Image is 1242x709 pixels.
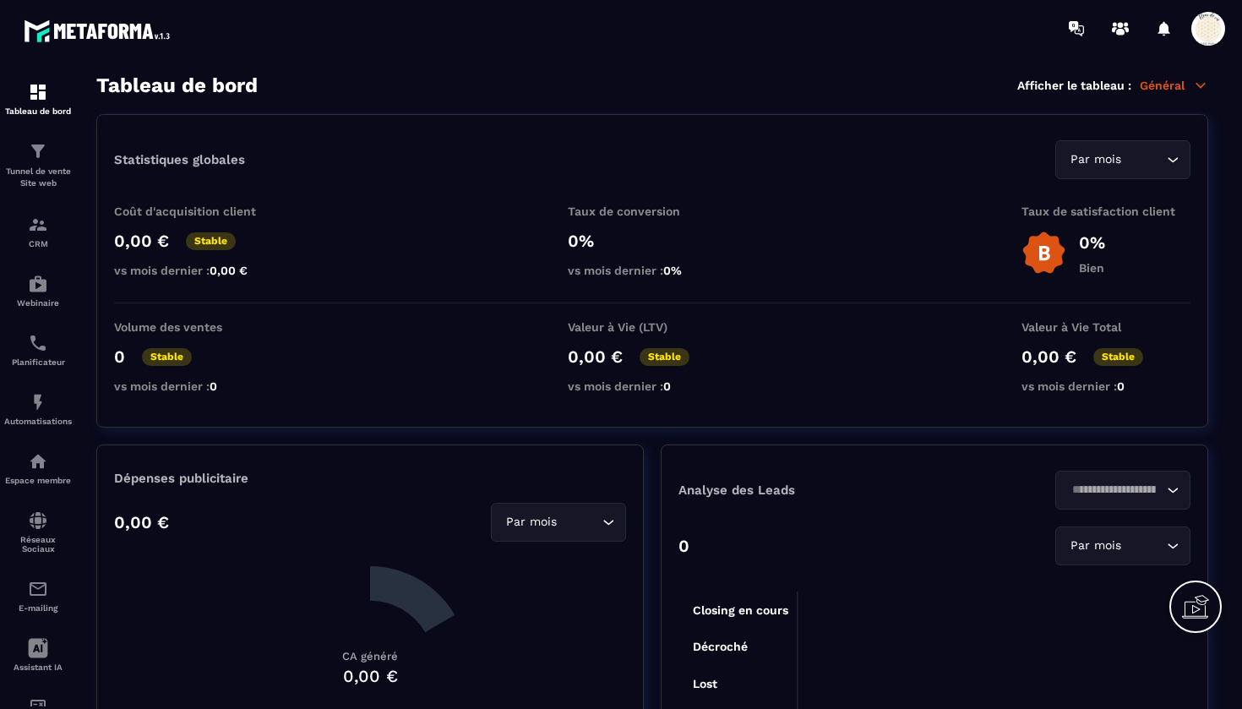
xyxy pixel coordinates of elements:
[4,439,72,498] a: automationsautomationsEspace membre
[1017,79,1131,92] p: Afficher le tableau :
[210,379,217,393] span: 0
[1021,320,1190,334] p: Valeur à Vie Total
[114,471,626,486] p: Dépenses publicitaire
[4,128,72,202] a: formationformationTunnel de vente Site web
[114,320,283,334] p: Volume des ventes
[568,379,737,393] p: vs mois dernier :
[4,106,72,116] p: Tableau de bord
[186,232,236,250] p: Stable
[693,603,788,618] tspan: Closing en cours
[1066,150,1125,169] span: Par mois
[568,205,737,218] p: Taux de conversion
[114,264,283,277] p: vs mois dernier :
[114,231,169,251] p: 0,00 €
[1021,205,1190,218] p: Taux de satisfaction client
[1021,346,1076,367] p: 0,00 €
[678,536,689,556] p: 0
[4,166,72,189] p: Tunnel de vente Site web
[1125,537,1163,555] input: Search for option
[4,379,72,439] a: automationsautomationsAutomatisations
[96,74,258,97] h3: Tableau de bord
[4,625,72,684] a: Assistant IA
[4,202,72,261] a: formationformationCRM
[568,346,623,367] p: 0,00 €
[1021,231,1066,275] img: b-badge-o.b3b20ee6.svg
[4,357,72,367] p: Planificateur
[28,274,48,294] img: automations
[28,82,48,102] img: formation
[4,261,72,320] a: automationsautomationsWebinaire
[678,483,934,498] p: Analyse des Leads
[4,298,72,308] p: Webinaire
[4,417,72,426] p: Automatisations
[4,320,72,379] a: schedulerschedulerPlanificateur
[142,348,192,366] p: Stable
[1140,78,1208,93] p: Général
[114,152,245,167] p: Statistiques globales
[4,69,72,128] a: formationformationTableau de bord
[1055,526,1190,565] div: Search for option
[28,215,48,235] img: formation
[640,348,689,366] p: Stable
[24,15,176,46] img: logo
[114,346,125,367] p: 0
[1093,348,1143,366] p: Stable
[4,476,72,485] p: Espace membre
[1125,150,1163,169] input: Search for option
[560,513,598,532] input: Search for option
[568,264,737,277] p: vs mois dernier :
[693,677,717,690] tspan: Lost
[1066,537,1125,555] span: Par mois
[114,205,283,218] p: Coût d'acquisition client
[28,579,48,599] img: email
[663,264,682,277] span: 0%
[693,640,748,653] tspan: Décroché
[568,231,737,251] p: 0%
[1079,261,1105,275] p: Bien
[502,513,560,532] span: Par mois
[4,498,72,566] a: social-networksocial-networkRéseaux Sociaux
[1055,140,1190,179] div: Search for option
[1066,481,1163,499] input: Search for option
[4,239,72,248] p: CRM
[491,503,626,542] div: Search for option
[1021,379,1190,393] p: vs mois dernier :
[28,510,48,531] img: social-network
[210,264,248,277] span: 0,00 €
[114,512,169,532] p: 0,00 €
[28,392,48,412] img: automations
[1117,379,1125,393] span: 0
[1079,232,1105,253] p: 0%
[28,141,48,161] img: formation
[4,535,72,554] p: Réseaux Sociaux
[663,379,671,393] span: 0
[28,333,48,353] img: scheduler
[4,603,72,613] p: E-mailing
[1055,471,1190,510] div: Search for option
[568,320,737,334] p: Valeur à Vie (LTV)
[4,663,72,672] p: Assistant IA
[114,379,283,393] p: vs mois dernier :
[4,566,72,625] a: emailemailE-mailing
[28,451,48,472] img: automations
